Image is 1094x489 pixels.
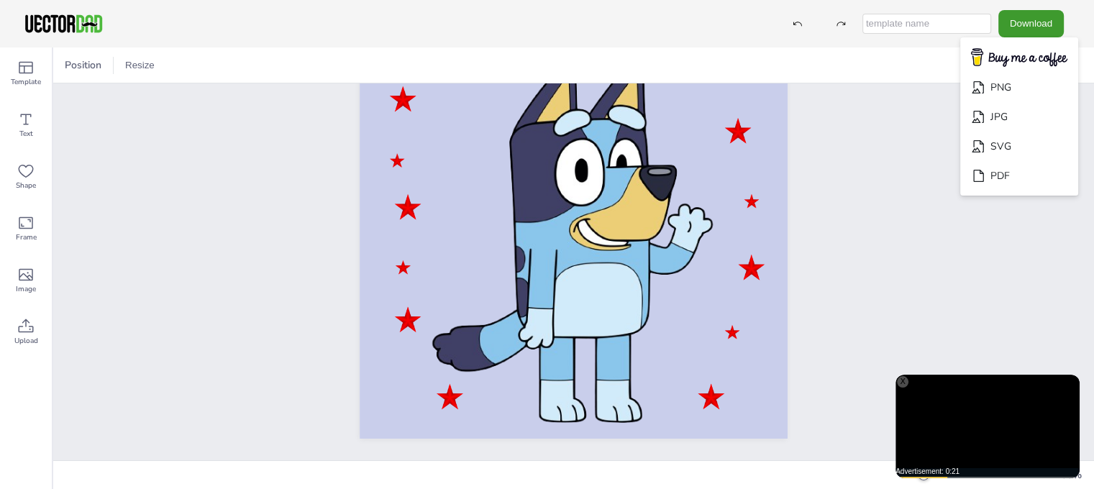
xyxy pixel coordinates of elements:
button: Resize [119,54,160,77]
span: Upload [14,335,38,347]
div: Advertisement: 0:21 [895,468,1080,475]
div: X [897,376,908,388]
li: PNG [960,73,1078,102]
input: template name [862,14,991,34]
img: VectorDad-1.png [23,13,104,35]
div: Video Player [895,375,1080,478]
li: PDF [960,161,1078,191]
li: JPG [960,102,1078,132]
span: Frame [16,232,37,243]
button: Download [998,10,1064,37]
span: Template [11,76,41,88]
iframe: Advertisement [895,375,1080,478]
span: Shape [16,180,36,191]
span: Image [16,283,36,295]
li: SVG [960,132,1078,161]
span: Position [62,58,104,72]
ul: Download [960,37,1078,196]
img: buymecoffee.png [962,44,1077,72]
span: Text [19,128,33,140]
